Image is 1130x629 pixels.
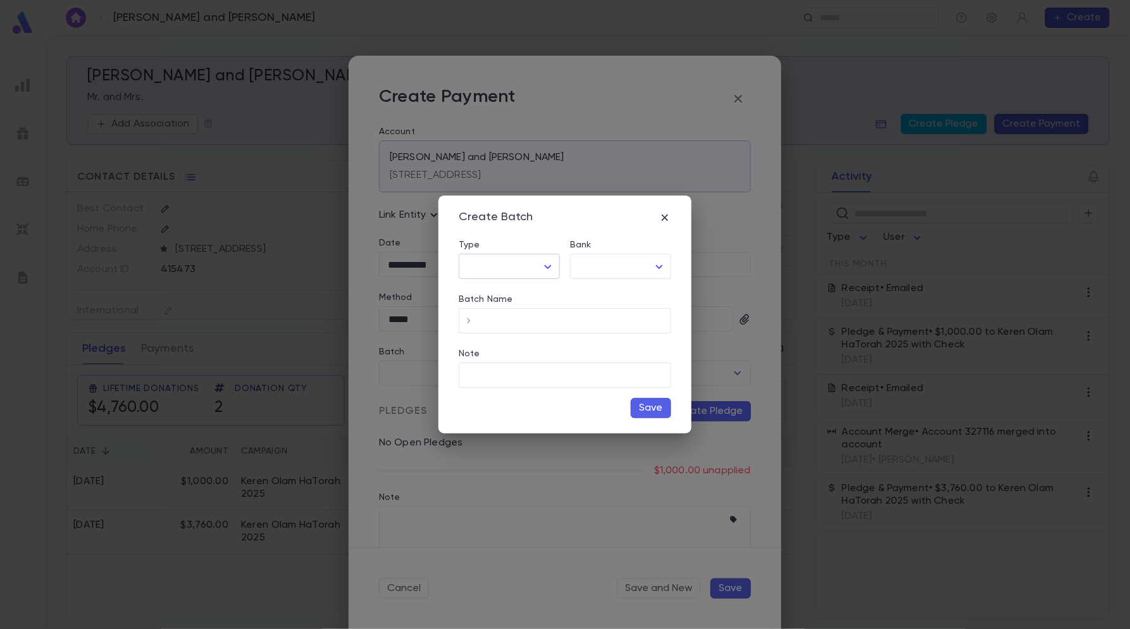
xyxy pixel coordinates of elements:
label: Type [459,240,480,250]
div: Create Batch [459,211,533,225]
label: Batch Name [459,294,512,304]
label: Note [459,349,480,359]
button: Save [631,398,671,418]
label: Bank [570,240,592,250]
div: ​ [459,254,560,278]
div: ​ [570,254,671,278]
